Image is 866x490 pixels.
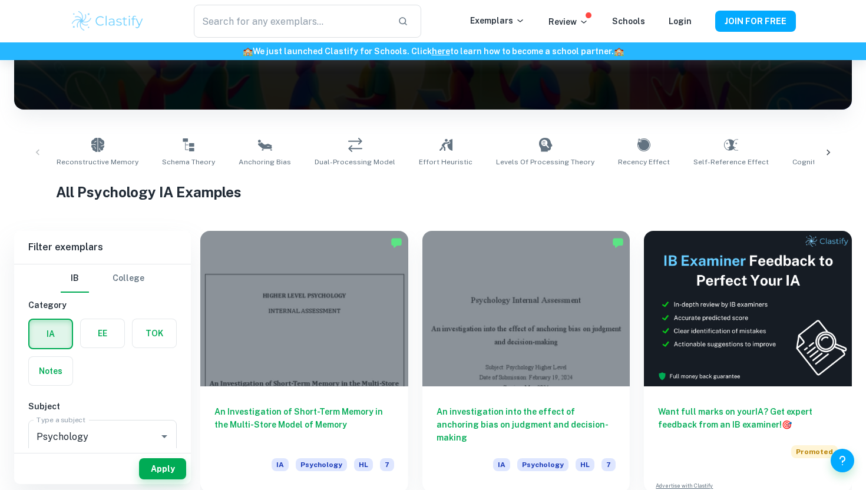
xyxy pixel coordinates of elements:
[194,5,388,38] input: Search for any exemplars...
[576,458,594,471] span: HL
[437,405,616,444] h6: An investigation into the effect of anchoring bias on judgment and decision-making
[493,458,510,471] span: IA
[612,237,624,249] img: Marked
[28,299,177,312] h6: Category
[601,458,616,471] span: 7
[56,181,810,203] h1: All Psychology IA Examples
[354,458,373,471] span: HL
[133,319,176,347] button: TOK
[296,458,347,471] span: Psychology
[70,9,145,33] img: Clastify logo
[214,405,394,444] h6: An Investigation of Short-Term Memory in the Multi-Store Model of Memory
[432,47,450,56] a: here
[139,458,186,479] button: Apply
[29,357,72,385] button: Notes
[380,458,394,471] span: 7
[162,157,215,167] span: Schema Theory
[28,400,177,413] h6: Subject
[81,319,124,347] button: EE
[618,157,670,167] span: Recency Effect
[156,428,173,445] button: Open
[37,415,85,425] label: Type a subject
[612,16,645,26] a: Schools
[656,482,713,490] a: Advertise with Clastify
[614,47,624,56] span: 🏫
[782,420,792,429] span: 🎯
[272,458,289,471] span: IA
[517,458,568,471] span: Psychology
[669,16,692,26] a: Login
[644,231,852,386] img: Thumbnail
[496,157,594,167] span: Levels of Processing Theory
[14,231,191,264] h6: Filter exemplars
[715,11,796,32] button: JOIN FOR FREE
[470,14,525,27] p: Exemplars
[243,47,253,56] span: 🏫
[2,45,864,58] h6: We just launched Clastify for Schools. Click to learn how to become a school partner.
[61,264,144,293] div: Filter type choice
[391,237,402,249] img: Marked
[658,405,838,431] h6: Want full marks on your IA ? Get expert feedback from an IB examiner!
[693,157,769,167] span: Self-Reference Effect
[29,320,72,348] button: IA
[113,264,144,293] button: College
[791,445,838,458] span: Promoted
[419,157,472,167] span: Effort Heuristic
[548,15,589,28] p: Review
[239,157,291,167] span: Anchoring Bias
[61,264,89,293] button: IB
[315,157,395,167] span: Dual-Processing Model
[57,157,138,167] span: Reconstructive Memory
[831,449,854,472] button: Help and Feedback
